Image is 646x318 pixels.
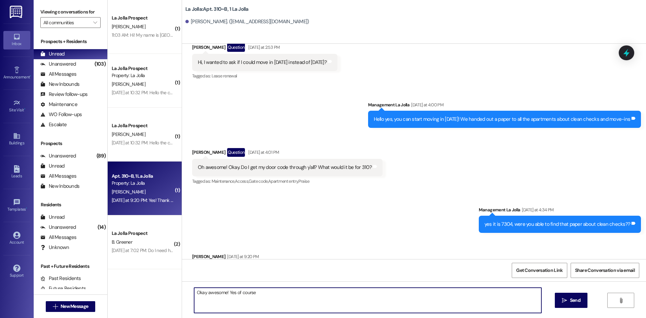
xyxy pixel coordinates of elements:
[575,267,635,274] span: Share Conversation via email
[34,201,107,208] div: Residents
[40,50,65,58] div: Unread
[112,180,174,187] div: Property: La Jolla
[374,116,631,123] div: Hello yes, you can start moving in [DATE]! We handed out a paper to all the apartments about clea...
[112,72,174,79] div: Property: La Jolla
[26,206,27,211] span: •
[93,59,107,69] div: (103)
[40,234,76,241] div: All Messages
[235,178,249,184] span: Access ,
[40,214,65,221] div: Unread
[40,183,79,190] div: New Inbounds
[520,206,553,213] div: [DATE] at 4:34 PM
[40,101,77,108] div: Maintenance
[40,91,87,98] div: Review follow-ups
[570,297,580,304] span: Send
[3,163,30,181] a: Leads
[40,7,101,17] label: Viewing conversations for
[247,44,280,51] div: [DATE] at 2:53 PM
[46,301,96,312] button: New Message
[3,262,30,281] a: Support
[479,206,641,216] div: Management La Jolla
[562,298,567,303] i: 
[247,149,279,156] div: [DATE] at 4:01 PM
[516,267,563,274] span: Get Conversation Link
[3,31,30,49] a: Inbox
[192,71,337,81] div: Tagged as:
[225,253,259,260] div: [DATE] at 9:20 PM
[112,189,145,195] span: [PERSON_NAME]
[40,71,76,78] div: All Messages
[618,298,623,303] i: 
[112,24,145,30] span: [PERSON_NAME]
[3,229,30,248] a: Account
[212,73,237,79] span: Lease renewal
[192,43,337,54] div: [PERSON_NAME]
[96,222,107,233] div: (14)
[93,20,97,25] i: 
[112,230,174,237] div: La Jolla Prospect
[40,173,76,180] div: All Messages
[34,140,107,147] div: Prospects
[40,81,79,88] div: New Inbounds
[198,59,327,66] div: Hi, I wanted to ask if I could move in [DATE] instead of [DATE]?
[3,97,30,115] a: Site Visit •
[40,111,82,118] div: WO Follow-ups
[112,122,174,129] div: La Jolla Prospect
[368,101,641,111] div: Management La Jolla
[112,131,145,137] span: [PERSON_NAME]
[3,130,30,148] a: Buildings
[249,178,268,184] span: Gate code ,
[30,74,31,78] span: •
[61,303,88,310] span: New Message
[40,285,86,292] div: Future Residents
[185,6,249,13] b: La Jolla: Apt. 310~B, 1 La Jolla
[40,244,69,251] div: Unknown
[555,293,587,308] button: Send
[40,224,76,231] div: Unanswered
[53,304,58,309] i: 
[112,90,202,96] div: [DATE] at 10:32 PM: Hello the code isn't working
[298,178,310,184] span: Praise
[268,178,298,184] span: Apartment entry ,
[192,148,383,159] div: [PERSON_NAME]
[192,176,383,186] div: Tagged as:
[34,38,107,45] div: Prospects + Residents
[112,65,174,72] div: La Jolla Prospect
[3,197,30,215] a: Templates •
[43,17,90,28] input: All communities
[112,239,132,245] span: B. Greener
[227,148,245,156] div: Question
[198,164,372,171] div: Oh awesome! Okay. Do I get my door code through y'all? What would it be for 310?
[40,121,67,128] div: Escalate
[112,81,145,87] span: [PERSON_NAME]
[95,151,107,161] div: (89)
[34,263,107,270] div: Past + Future Residents
[212,178,235,184] span: Maintenance ,
[194,288,541,313] textarea: Okay awesome! Yes of course
[24,107,25,111] span: •
[112,197,246,203] div: [DATE] at 9:20 PM: Yes! Thank you! And thanks for getting back to me
[40,275,81,282] div: Past Residents
[512,263,567,278] button: Get Conversation Link
[185,18,309,25] div: [PERSON_NAME]. ([EMAIL_ADDRESS][DOMAIN_NAME])
[10,6,24,18] img: ResiDesk Logo
[571,263,639,278] button: Share Conversation via email
[227,43,245,51] div: Question
[112,173,174,180] div: Apt. 310~B, 1 La Jolla
[112,32,501,38] div: 11:03 AM: Hi! My name is [GEOGRAPHIC_DATA] ****. I'm a student coming this Fall and I originally ...
[112,247,240,253] div: [DATE] at 7:02 PM: Do I need her to put that on the initial contract?
[112,140,202,146] div: [DATE] at 10:32 PM: Hello the code isn't working
[192,253,315,262] div: [PERSON_NAME]
[40,61,76,68] div: Unanswered
[40,152,76,160] div: Unanswered
[40,163,65,170] div: Unread
[409,101,443,108] div: [DATE] at 4:00 PM
[485,221,630,228] div: yes it is 7304, were you able to find that paper about clean checks??
[112,14,174,22] div: La Jolla Prospect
